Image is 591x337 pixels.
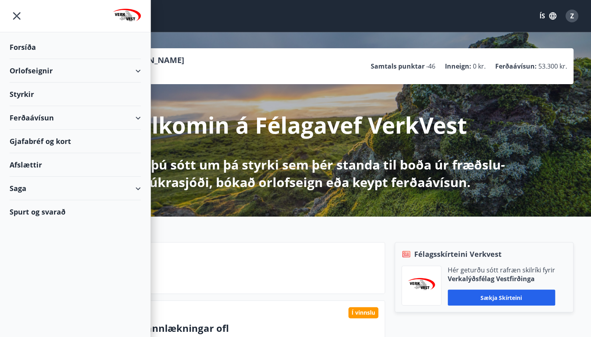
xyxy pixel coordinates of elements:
[10,130,141,153] div: Gjafabréf og kort
[426,62,435,71] span: -46
[10,59,141,83] div: Orlofseignir
[125,110,467,140] p: Velkomin á Félagavef VerkVest
[495,62,537,71] p: Ferðaávísun :
[77,262,378,276] p: Næstu helgi
[10,153,141,177] div: Afslættir
[448,274,555,283] p: Verkalýðsfélag Vestfirðinga
[414,249,502,259] span: Félagsskírteini Verkvest
[85,156,506,191] p: Hér getur þú sótt um þá styrki sem þér standa til boða úr fræðslu- og sjúkrasjóði, bókað orlofsei...
[570,12,574,20] span: Z
[10,106,141,130] div: Ferðaávísun
[448,290,555,305] button: Sækja skírteini
[445,62,471,71] p: Inneign :
[10,200,141,223] div: Spurt og svarað
[77,321,378,335] p: Heilsuefling - Tannlækningar ofl
[348,307,378,318] div: Í vinnslu
[448,266,555,274] p: Hér geturðu sótt rafræn skilríki fyrir
[473,62,486,71] span: 0 kr.
[408,278,435,294] img: jihgzMk4dcgjRAW2aMgpbAqQEG7LZi0j9dOLAUvz.png
[10,177,141,200] div: Saga
[10,9,24,23] button: menu
[10,83,141,106] div: Styrkir
[535,9,561,23] button: ÍS
[371,62,425,71] p: Samtals punktar
[562,6,581,26] button: Z
[538,62,567,71] span: 53.300 kr.
[10,35,141,59] div: Forsíða
[113,9,141,25] img: union_logo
